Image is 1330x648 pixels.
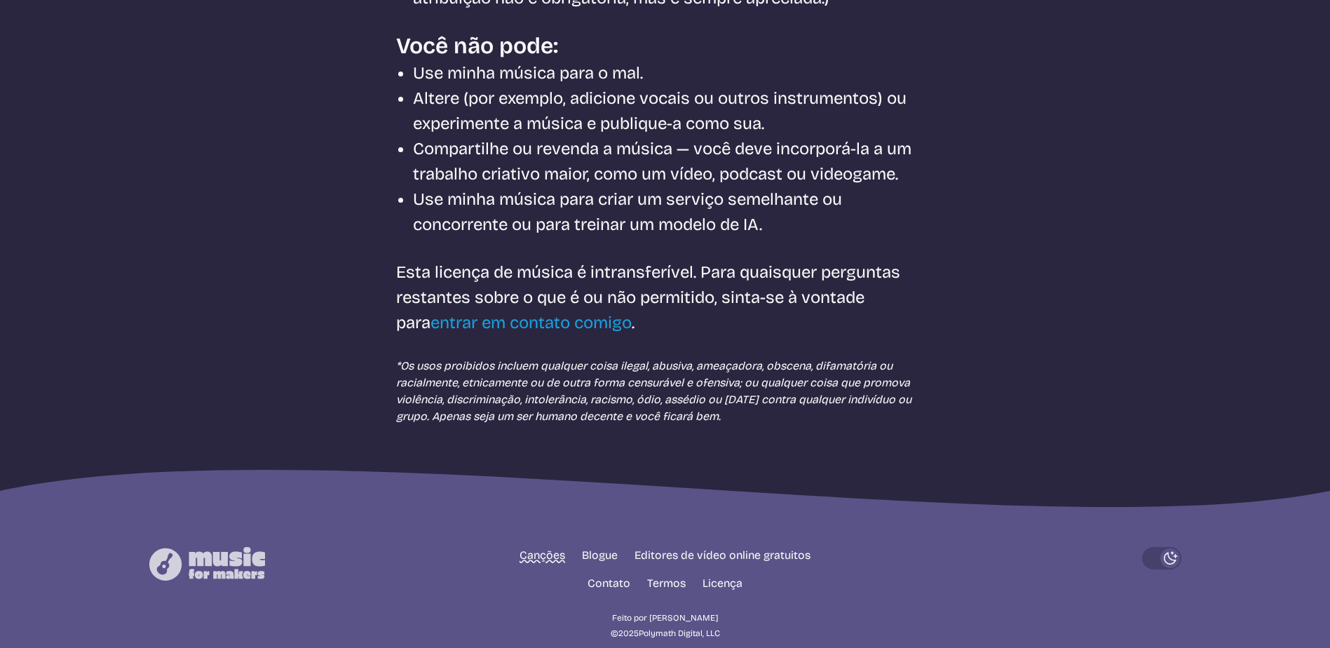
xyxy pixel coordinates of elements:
[520,547,565,564] a: Canções
[396,259,935,335] p: Esta licença de música é intransferível. Para quaisquer perguntas restantes sobre o que é ou não ...
[612,612,718,624] a: Feito por [PERSON_NAME]
[647,575,686,592] a: Termos
[588,575,630,592] a: Contato
[413,86,935,136] li: Altere (por exemplo, adicione vocais ou outros instrumentos) ou experimente a música e publique-a...
[582,547,618,564] a: Blogue
[413,136,935,187] li: Compartilhe ou revenda a música — você deve incorporá-la a um trabalho criativo maior, como um ví...
[430,313,632,332] a: entrar em contato comigo
[396,33,935,60] h3: Você não pode:
[149,547,265,581] img: Música para o logotipo dos criadores
[635,547,810,564] a: Editores de vídeo online gratuitos
[703,575,742,592] a: Licença
[413,60,935,86] li: Use minha música para o mal.
[396,358,935,425] p: *Os usos proibidos incluem qualquer coisa ilegal, abusiva, ameaçadora, obscena, difamatória ou ra...
[413,187,935,237] li: Use minha música para criar um serviço semelhante ou concorrente ou para treinar um modelo de IA.
[611,628,720,638] span: © 2025 Polymath Digital, LLC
